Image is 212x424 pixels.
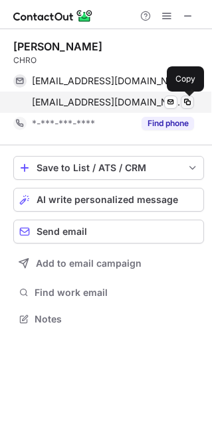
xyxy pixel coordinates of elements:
button: Notes [13,310,204,328]
button: AI write personalized message [13,188,204,212]
span: Send email [37,226,87,237]
span: Find work email [35,287,199,299]
button: Reveal Button [142,117,194,130]
div: Save to List / ATS / CRM [37,163,181,173]
span: Notes [35,313,199,325]
span: Add to email campaign [36,258,142,269]
button: Send email [13,220,204,244]
img: ContactOut v5.3.10 [13,8,93,24]
span: AI write personalized message [37,194,178,205]
span: [EMAIL_ADDRESS][DOMAIN_NAME] [32,75,184,87]
button: Add to email campaign [13,251,204,275]
div: [PERSON_NAME] [13,40,102,53]
div: CHRO [13,54,204,66]
button: save-profile-one-click [13,156,204,180]
button: Find work email [13,283,204,302]
span: [EMAIL_ADDRESS][DOMAIN_NAME] [32,96,184,108]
